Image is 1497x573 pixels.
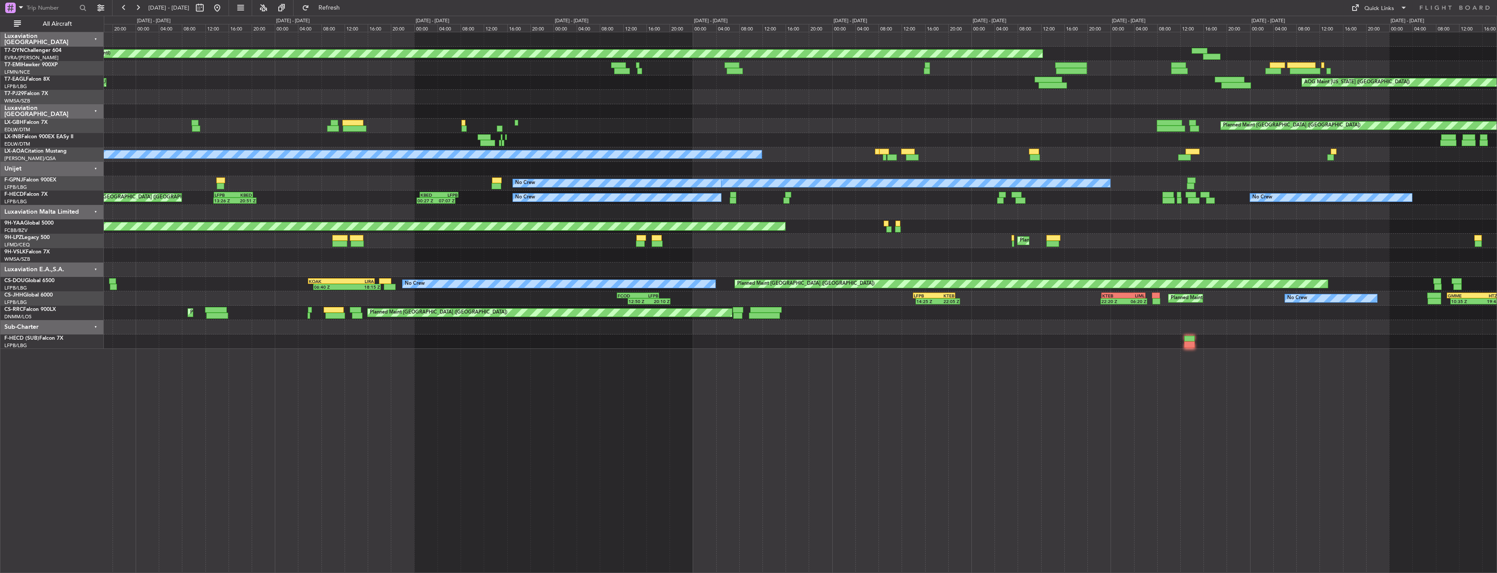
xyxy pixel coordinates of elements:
div: 00:00 [414,24,437,32]
div: Unplanned Maint [GEOGRAPHIC_DATA] ([GEOGRAPHIC_DATA]) [62,191,206,204]
div: GMME [1448,293,1474,298]
div: 20:00 [1366,24,1389,32]
div: 16:00 [1343,24,1366,32]
div: 14:25 Z [916,299,938,304]
div: 04:00 [995,24,1018,32]
div: 16:00 [925,24,948,32]
div: [DATE] - [DATE] [416,17,449,25]
a: WMSA/SZB [4,256,30,263]
div: 22:05 Z [938,299,959,304]
div: [DATE] - [DATE] [1391,17,1424,25]
div: 04:00 [159,24,182,32]
a: CS-JHHGlobal 6000 [4,293,53,298]
a: 9H-YAAGlobal 5000 [4,221,54,226]
span: [DATE] - [DATE] [148,4,189,12]
div: 20:00 [1087,24,1111,32]
a: CS-DOUGlobal 6500 [4,278,55,283]
span: LX-GBH [4,120,24,125]
div: 12:00 [205,24,229,32]
span: All Aircraft [23,21,92,27]
a: LX-GBHFalcon 7X [4,120,48,125]
div: KBED [233,192,252,198]
div: 12:00 [345,24,368,32]
div: 12:00 [902,24,925,32]
div: 20:00 [948,24,971,32]
div: 12:00 [762,24,786,32]
div: 04:00 [298,24,321,32]
div: 04:00 [1412,24,1435,32]
a: LFPB/LBG [4,342,27,349]
div: 08:00 [1157,24,1180,32]
span: LX-INB [4,134,21,140]
a: EDLW/DTM [4,126,30,133]
div: AOG Maint [US_STATE] ([GEOGRAPHIC_DATA]) [1304,76,1410,89]
div: 18:15 Z [347,284,379,290]
div: LFPB [638,293,658,298]
div: KOAK [309,279,342,284]
div: 08:00 [321,24,345,32]
a: F-HECDFalcon 7X [4,192,48,197]
span: F-HECD (SUB) [4,336,39,341]
div: KBED [420,192,439,198]
span: 9H-YAA [4,221,24,226]
div: 08:00 [1296,24,1319,32]
div: 00:00 [1250,24,1273,32]
button: Refresh [298,1,350,15]
a: CS-RRCFalcon 900LX [4,307,56,312]
div: 04:00 [1134,24,1157,32]
div: 00:27 Z [417,198,436,203]
span: CS-DOU [4,278,25,283]
a: [PERSON_NAME]/QSA [4,155,56,162]
div: 04:00 [1273,24,1296,32]
div: 04:00 [437,24,461,32]
div: 07:07 Z [436,198,455,203]
a: F-GPNJFalcon 900EX [4,177,56,183]
div: 00:00 [1389,24,1412,32]
div: 16:00 [507,24,530,32]
div: 08:00 [461,24,484,32]
span: 9H-LPZ [4,235,22,240]
span: CS-JHH [4,293,23,298]
a: LX-AOACitation Mustang [4,149,67,154]
a: LFPB/LBG [4,285,27,291]
div: 16:00 [1203,24,1227,32]
div: [DATE] - [DATE] [1251,17,1285,25]
div: 20:00 [113,24,136,32]
span: T7-EAGL [4,77,26,82]
div: 12:00 [1459,24,1482,32]
div: 16:00 [786,24,809,32]
div: 20:00 [530,24,554,32]
div: LFPB [215,192,233,198]
span: Refresh [311,5,348,11]
div: 20:10 Z [649,299,670,304]
a: LFPB/LBG [4,299,27,306]
div: KTEB [1102,293,1123,298]
div: Planned Maint [GEOGRAPHIC_DATA] ([GEOGRAPHIC_DATA]) [190,306,328,319]
span: F-GPNJ [4,177,23,183]
button: All Aircraft [10,17,95,31]
div: LIRA [342,279,374,284]
div: 20:00 [391,24,414,32]
div: 16:00 [368,24,391,32]
a: T7-PJ29Falcon 7X [4,91,48,96]
div: 20:00 [670,24,693,32]
div: 20:51 Z [235,198,256,203]
span: CS-RRC [4,307,23,312]
div: 00:00 [554,24,577,32]
div: 06:40 Z [314,284,347,290]
div: Planned Maint Nice ([GEOGRAPHIC_DATA]) [1020,234,1117,247]
div: 12:00 [1041,24,1064,32]
input: Trip Number [27,1,77,14]
div: 08:00 [739,24,762,32]
span: T7-EMI [4,62,21,68]
div: No Crew [405,277,425,290]
div: 08:00 [600,24,623,32]
div: [DATE] - [DATE] [1112,17,1145,25]
a: 9H-VSLKFalcon 7X [4,249,50,255]
div: [DATE] - [DATE] [694,17,728,25]
span: F-HECD [4,192,24,197]
div: [DATE] - [DATE] [137,17,171,25]
div: 00:00 [275,24,298,32]
div: [DATE] - [DATE] [834,17,867,25]
div: Planned Maint [GEOGRAPHIC_DATA] ([GEOGRAPHIC_DATA]) [1223,119,1360,132]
